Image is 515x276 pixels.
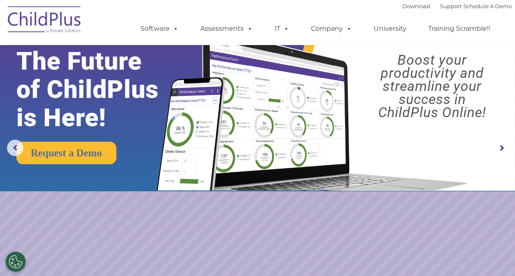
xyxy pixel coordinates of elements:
[4,0,86,41] img: ChildPlus by Procare Solutions
[463,3,512,9] a: Schedule A Demo
[440,3,462,9] a: Support
[16,142,116,164] a: Request a Demo
[132,20,187,37] a: Software
[402,3,512,9] font: |
[420,20,498,37] a: Training Scramble!!
[114,88,149,94] span: Phone number
[402,3,430,9] a: Download
[266,20,297,37] a: IT
[303,20,360,37] a: Company
[5,251,26,272] button: Cookies Settings
[365,20,415,37] a: University
[356,53,508,119] rs-layer: Boost your productivity and streamline your success in ChildPlus Online!
[114,54,139,60] span: Last name
[16,47,181,132] rs-layer: The Future of ChildPlus is Here!
[192,20,261,37] a: Assessments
